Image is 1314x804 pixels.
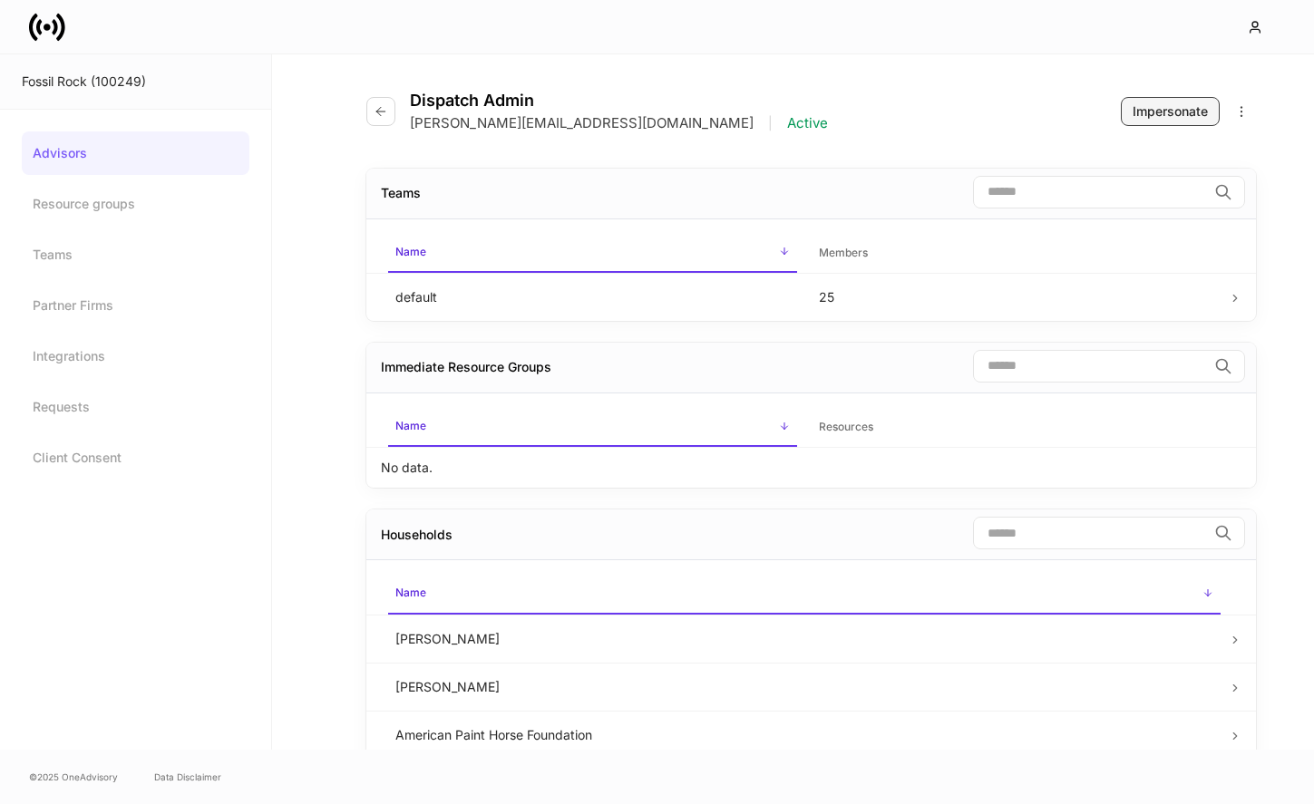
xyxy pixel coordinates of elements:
div: Teams [381,184,421,202]
h6: Name [395,243,426,260]
div: Immediate Resource Groups [381,358,551,376]
a: Advisors [22,131,249,175]
div: Fossil Rock (100249) [22,73,249,91]
div: Households [381,526,453,544]
td: default [381,273,804,321]
a: Requests [22,385,249,429]
h6: Members [819,244,868,261]
h4: Dispatch Admin [410,91,828,111]
span: Name [388,575,1221,614]
h6: Name [395,417,426,434]
p: Active [787,114,828,132]
td: American Paint Horse Foundation [381,711,1228,759]
span: © 2025 OneAdvisory [29,770,118,784]
p: | [768,114,773,132]
p: No data. [381,459,433,477]
h6: Resources [819,418,873,435]
h6: Name [395,584,426,601]
td: [PERSON_NAME] [381,615,1228,663]
p: [PERSON_NAME][EMAIL_ADDRESS][DOMAIN_NAME] [410,114,754,132]
button: Impersonate [1121,97,1220,126]
a: Client Consent [22,436,249,479]
a: Teams [22,233,249,276]
div: Impersonate [1133,102,1208,121]
span: Resources [812,409,1221,446]
a: Partner Firms [22,284,249,327]
td: [PERSON_NAME] [381,663,1228,711]
span: Members [812,235,1221,272]
span: Name [388,234,797,273]
span: Name [388,408,797,447]
a: Data Disclaimer [154,770,221,784]
td: 25 [804,273,1228,321]
a: Resource groups [22,182,249,226]
a: Integrations [22,334,249,378]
